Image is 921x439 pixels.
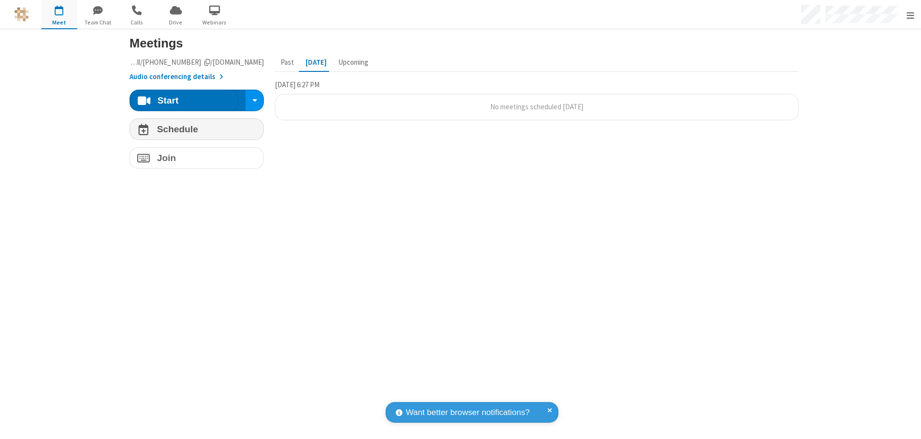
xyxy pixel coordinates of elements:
span: Calls [119,18,155,27]
span: Copy my meeting room link [114,58,264,67]
img: QA Selenium DO NOT DELETE OR CHANGE [14,7,29,22]
div: Start conference options [249,93,260,108]
h4: Join [157,153,176,162]
button: Schedule [130,118,264,140]
span: Meet [41,18,77,27]
button: Past [275,54,300,72]
button: Audio conferencing details [130,71,223,82]
button: [DATE] [300,54,332,72]
section: Today's Meetings [275,79,799,127]
span: Webinars [197,18,233,27]
button: Copy my meeting room linkCopy my meeting room link [130,57,264,68]
h3: Meetings [130,36,799,50]
span: Drive [158,18,194,27]
h4: Schedule [157,125,198,134]
span: [DATE] 6:27 PM [275,80,319,89]
button: Start [137,90,238,111]
button: Join [130,147,264,169]
span: Want better browser notifications? [406,406,530,419]
span: Team Chat [80,18,116,27]
section: Account details [130,57,264,82]
h4: Start [157,96,178,105]
button: Upcoming [332,54,374,72]
span: No meetings scheduled [DATE] [490,102,583,111]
